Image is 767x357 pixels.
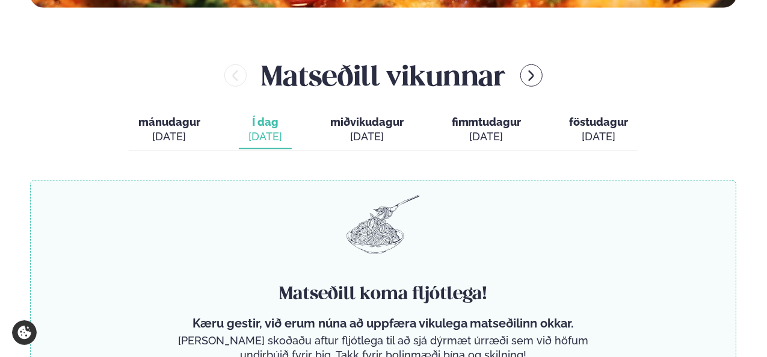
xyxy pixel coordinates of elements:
[452,129,522,144] div: [DATE]
[12,320,37,345] a: Cookie settings
[560,110,638,150] button: föstudagur [DATE]
[224,64,247,87] button: menu-btn-left
[570,116,629,128] span: föstudagur
[330,129,404,144] div: [DATE]
[248,115,282,129] span: Í dag
[520,64,543,87] button: menu-btn-right
[138,129,200,144] div: [DATE]
[442,110,531,150] button: fimmtudagur [DATE]
[129,110,210,150] button: mánudagur [DATE]
[248,129,282,144] div: [DATE]
[173,316,593,331] p: Kæru gestir, við erum núna að uppfæra vikulega matseðilinn okkar.
[570,129,629,144] div: [DATE]
[330,116,404,128] span: miðvikudagur
[347,195,420,254] img: pasta
[138,116,200,128] span: mánudagur
[452,116,522,128] span: fimmtudagur
[321,110,413,150] button: miðvikudagur [DATE]
[261,56,506,95] h2: Matseðill vikunnar
[173,282,593,306] h4: Matseðill koma fljótlega!
[239,110,292,150] button: Í dag [DATE]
